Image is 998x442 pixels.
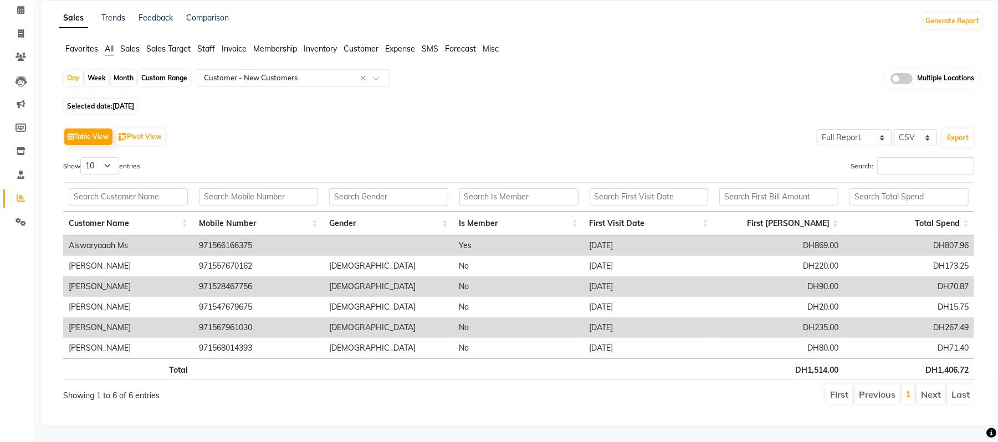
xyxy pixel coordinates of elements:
th: First Bill Amount: activate to sort column ascending [714,212,844,235]
td: DH869.00 [714,235,844,256]
th: Mobile Number: activate to sort column ascending [193,212,324,235]
td: 971547679675 [193,297,324,317]
td: [PERSON_NAME] [63,338,193,358]
input: Search Mobile Number [199,188,318,205]
td: DH20.00 [714,297,844,317]
a: 1 [905,388,911,399]
input: Search First Bill Amount [719,188,838,205]
span: Misc [483,44,499,54]
td: DH71.40 [844,338,974,358]
td: [PERSON_NAME] [63,297,193,317]
td: No [454,276,584,297]
td: [DATE] [584,276,714,297]
span: Staff [197,44,215,54]
div: Day [64,70,83,86]
td: [PERSON_NAME] [63,256,193,276]
input: Search Total Spend [849,188,969,205]
span: Sales [120,44,140,54]
input: Search: [877,157,974,174]
td: [DEMOGRAPHIC_DATA] [324,276,454,297]
span: [DATE] [112,102,134,110]
th: Is Member: activate to sort column ascending [454,212,584,235]
td: DH807.96 [844,235,974,256]
td: No [454,317,584,338]
td: [PERSON_NAME] [63,276,193,297]
img: pivot.png [119,133,127,141]
td: [DATE] [584,235,714,256]
button: Generate Report [923,13,982,29]
td: No [454,256,584,276]
td: 971568014393 [193,338,324,358]
label: Show entries [63,157,140,174]
span: Invoice [222,44,247,54]
span: Expense [385,44,415,54]
th: Total [63,358,193,380]
button: Export [943,129,973,147]
span: SMS [422,44,438,54]
button: Pivot View [116,129,165,145]
td: Aiswaryaaah Ms [63,235,193,256]
th: DH1,514.00 [714,358,844,380]
td: [DEMOGRAPHIC_DATA] [324,338,454,358]
td: 971567961030 [193,317,324,338]
th: Gender: activate to sort column ascending [324,212,454,235]
span: Membership [253,44,297,54]
td: [DEMOGRAPHIC_DATA] [324,256,454,276]
td: [DATE] [584,338,714,358]
select: Showentries [80,157,119,174]
div: Week [85,70,109,86]
td: [DATE] [584,256,714,276]
label: Search: [851,157,974,174]
span: All [105,44,114,54]
td: DH80.00 [714,338,844,358]
td: DH173.25 [844,256,974,276]
th: Total Spend: activate to sort column ascending [844,212,974,235]
span: Customer [344,44,378,54]
td: [DEMOGRAPHIC_DATA] [324,317,454,338]
td: 971528467756 [193,276,324,297]
th: First Visit Date: activate to sort column ascending [584,212,714,235]
span: Multiple Locations [917,73,974,84]
td: [DEMOGRAPHIC_DATA] [324,297,454,317]
td: 971566166375 [193,235,324,256]
td: DH90.00 [714,276,844,297]
td: DH70.87 [844,276,974,297]
td: [PERSON_NAME] [63,317,193,338]
button: Table View [64,129,112,145]
td: No [454,338,584,358]
a: Feedback [139,13,173,23]
span: Inventory [304,44,337,54]
td: DH15.75 [844,297,974,317]
div: Month [111,70,136,86]
td: Yes [454,235,584,256]
span: Clear all [360,73,370,84]
span: Favorites [65,44,98,54]
td: 971557670162 [193,256,324,276]
div: Showing 1 to 6 of 6 entries [63,383,433,402]
input: Search First Visit Date [590,188,709,205]
div: Custom Range [139,70,190,86]
input: Search Is Member [459,188,579,205]
th: Customer Name: activate to sort column ascending [63,212,193,235]
a: Sales [59,8,88,28]
span: Selected date: [64,99,137,113]
td: No [454,297,584,317]
span: Forecast [445,44,476,54]
a: Trends [101,13,125,23]
a: Comparison [186,13,229,23]
span: Sales Target [146,44,191,54]
td: DH235.00 [714,317,844,338]
td: DH220.00 [714,256,844,276]
input: Search Customer Name [69,188,188,205]
input: Search Gender [329,188,448,205]
td: [DATE] [584,297,714,317]
td: [DATE] [584,317,714,338]
th: DH1,406.72 [844,358,974,380]
td: DH267.49 [844,317,974,338]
